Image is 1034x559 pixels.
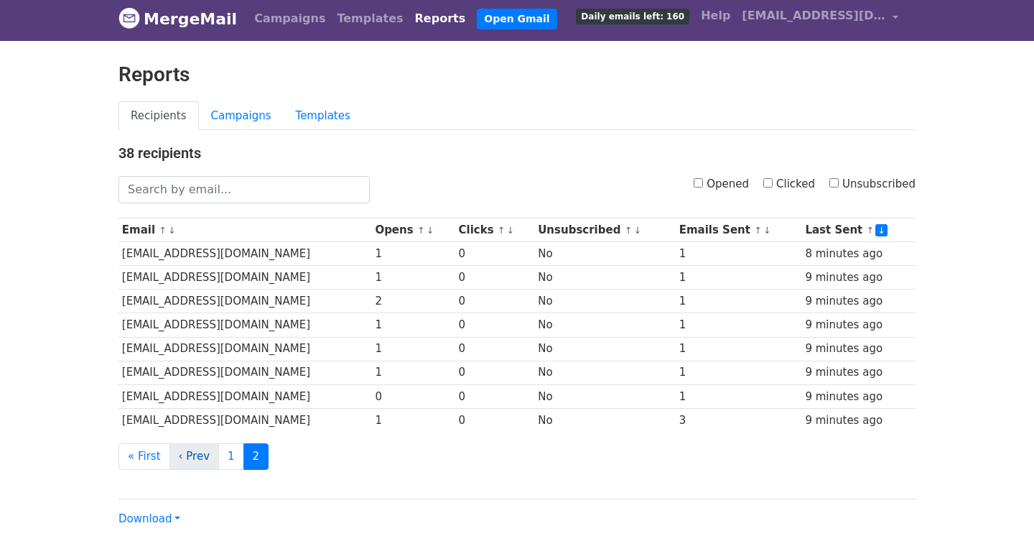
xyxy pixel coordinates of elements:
[676,313,802,337] td: 1
[118,63,916,87] h2: Reports
[284,101,363,131] a: Templates
[372,384,455,408] td: 0
[534,242,675,266] td: No
[534,218,675,242] th: Unsubscribed
[118,408,372,432] td: [EMAIL_ADDRESS][DOMAIN_NAME]
[455,313,535,337] td: 0
[118,266,372,290] td: [EMAIL_ADDRESS][DOMAIN_NAME]
[118,4,237,34] a: MergeMail
[455,361,535,384] td: 0
[331,4,409,33] a: Templates
[754,225,762,236] a: ↑
[118,313,372,337] td: [EMAIL_ADDRESS][DOMAIN_NAME]
[829,178,839,188] input: Unsubscribed
[875,224,888,236] a: ↓
[455,242,535,266] td: 0
[118,361,372,384] td: [EMAIL_ADDRESS][DOMAIN_NAME]
[507,225,515,236] a: ↓
[118,242,372,266] td: [EMAIL_ADDRESS][DOMAIN_NAME]
[742,7,885,24] span: [EMAIL_ADDRESS][DOMAIN_NAME]
[534,313,675,337] td: No
[118,512,180,525] a: Download
[477,9,556,29] a: Open Gmail
[676,218,802,242] th: Emails Sent
[169,443,220,470] a: ‹ Prev
[534,266,675,290] td: No
[570,1,695,30] a: Daily emails left: 160
[802,408,916,432] td: 9 minutes ago
[802,337,916,361] td: 9 minutes ago
[118,144,916,162] h4: 38 recipients
[676,408,802,432] td: 3
[676,290,802,313] td: 1
[802,384,916,408] td: 9 minutes ago
[372,290,455,313] td: 2
[694,176,749,193] label: Opened
[455,266,535,290] td: 0
[802,266,916,290] td: 9 minutes ago
[802,290,916,313] td: 9 minutes ago
[199,101,284,131] a: Campaigns
[455,337,535,361] td: 0
[534,361,675,384] td: No
[218,443,244,470] a: 1
[676,337,802,361] td: 1
[625,225,633,236] a: ↑
[534,408,675,432] td: No
[372,242,455,266] td: 1
[962,490,1034,559] iframe: Chat Widget
[633,225,641,236] a: ↓
[676,266,802,290] td: 1
[118,218,372,242] th: Email
[118,337,372,361] td: [EMAIL_ADDRESS][DOMAIN_NAME]
[802,242,916,266] td: 8 minutes ago
[763,178,773,188] input: Clicked
[455,290,535,313] td: 0
[694,178,703,188] input: Opened
[763,176,815,193] label: Clicked
[409,4,472,33] a: Reports
[118,176,370,203] input: Search by email...
[372,408,455,432] td: 1
[372,361,455,384] td: 1
[576,9,689,24] span: Daily emails left: 160
[498,225,506,236] a: ↑
[372,266,455,290] td: 1
[676,384,802,408] td: 1
[248,4,331,33] a: Campaigns
[118,101,199,131] a: Recipients
[417,225,425,236] a: ↑
[676,242,802,266] td: 1
[118,384,372,408] td: [EMAIL_ADDRESS][DOMAIN_NAME]
[118,443,170,470] a: « First
[676,361,802,384] td: 1
[802,218,916,242] th: Last Sent
[243,443,269,470] a: 2
[372,218,455,242] th: Opens
[427,225,434,236] a: ↓
[866,225,874,236] a: ↑
[372,313,455,337] td: 1
[118,7,140,29] img: MergeMail logo
[695,1,736,30] a: Help
[372,337,455,361] td: 1
[455,218,535,242] th: Clicks
[802,313,916,337] td: 9 minutes ago
[534,337,675,361] td: No
[736,1,904,35] a: [EMAIL_ADDRESS][DOMAIN_NAME]
[168,225,176,236] a: ↓
[802,361,916,384] td: 9 minutes ago
[829,176,916,193] label: Unsubscribed
[455,384,535,408] td: 0
[534,384,675,408] td: No
[159,225,167,236] a: ↑
[534,290,675,313] td: No
[118,290,372,313] td: [EMAIL_ADDRESS][DOMAIN_NAME]
[763,225,771,236] a: ↓
[455,408,535,432] td: 0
